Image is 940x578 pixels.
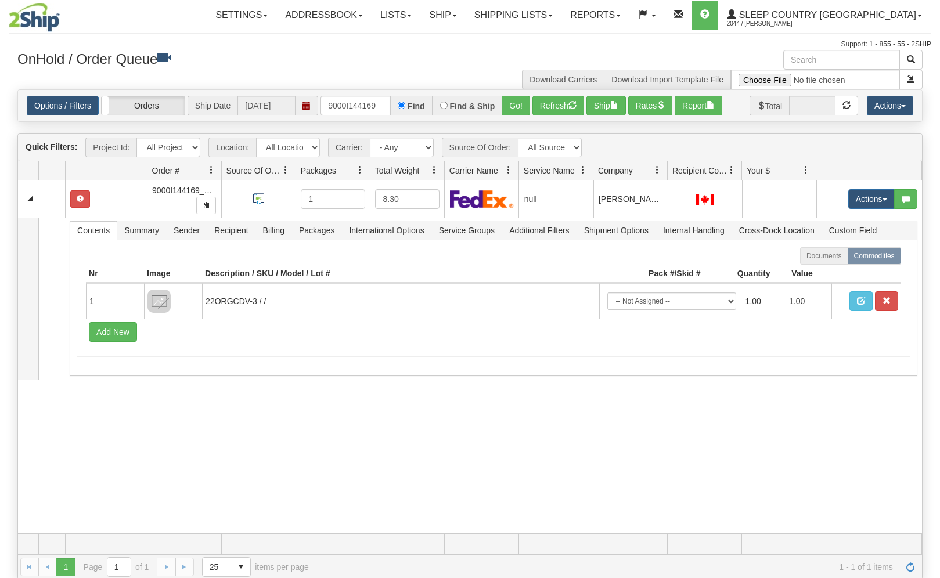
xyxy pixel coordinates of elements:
span: Carrier Name [449,165,498,176]
span: 9000I144169_JERTE [152,186,230,195]
span: Page 1 [56,558,75,576]
td: null [518,180,593,218]
span: Recipient Country [672,165,727,176]
span: Total [750,96,790,115]
h3: OnHold / Order Queue [17,50,462,67]
a: Sleep Country [GEOGRAPHIC_DATA] 2044 / [PERSON_NAME] [718,1,931,30]
img: CA [696,194,714,205]
label: Orders [102,96,185,115]
img: FedEx [450,190,514,208]
span: International Options [342,221,431,240]
th: Nr [86,265,144,283]
th: Image [144,265,202,283]
span: Recipient [207,221,255,240]
span: Company [598,165,633,176]
a: Reports [561,1,629,30]
span: Your $ [747,165,770,176]
a: Total Weight filter column settings [424,160,444,180]
span: Ship Date [188,96,237,115]
label: Find & Ship [450,102,495,110]
button: Refresh [532,96,584,115]
span: Sleep Country [GEOGRAPHIC_DATA] [736,10,916,20]
span: Carrier: [328,138,370,157]
input: Order # [320,96,390,115]
span: Order # [152,165,179,176]
td: 1.00 [741,288,785,315]
button: Report [675,96,722,115]
span: Shipment Options [577,221,656,240]
span: Page of 1 [84,557,149,577]
a: Order # filter column settings [201,160,221,180]
a: Options / Filters [27,96,99,115]
img: 8DAB37Fk3hKpn3AAAAAElFTkSuQmCC [147,290,171,313]
a: Service Name filter column settings [573,160,593,180]
span: Service Groups [432,221,502,240]
button: Copy to clipboard [196,197,216,214]
span: 2044 / [PERSON_NAME] [727,18,814,30]
td: 22ORGCDV-3 / / [202,283,599,319]
input: Import [731,70,900,89]
a: Collapse [23,192,37,206]
a: Settings [207,1,276,30]
label: Commodities [848,247,901,265]
img: logo2044.jpg [9,3,60,32]
span: Packages [301,165,336,176]
span: Page sizes drop down [202,557,251,577]
a: Lists [372,1,420,30]
a: Ship [420,1,465,30]
input: Search [783,50,900,70]
a: Refresh [901,558,920,576]
button: Add New [89,322,137,342]
span: select [232,558,250,576]
span: Cross-Dock Location [732,221,822,240]
span: Location: [208,138,256,157]
button: Search [899,50,923,70]
a: Download Import Template File [611,75,723,84]
td: [PERSON_NAME] [593,180,668,218]
a: Source Of Order filter column settings [276,160,296,180]
img: API [249,189,268,208]
button: Rates [628,96,673,115]
th: Pack #/Skid # [599,265,704,283]
div: grid toolbar [18,134,922,161]
span: 25 [210,561,225,573]
span: Packages [292,221,341,240]
iframe: chat widget [913,230,939,348]
a: Company filter column settings [647,160,667,180]
span: Contents [70,221,117,240]
button: Actions [848,189,895,209]
span: Sender [167,221,207,240]
span: Billing [256,221,291,240]
span: items per page [202,557,309,577]
a: Packages filter column settings [350,160,370,180]
a: Carrier Name filter column settings [499,160,518,180]
a: Shipping lists [466,1,561,30]
th: Quantity [704,265,773,283]
span: Internal Handling [656,221,732,240]
button: Ship [586,96,626,115]
span: Service Name [524,165,575,176]
span: Source Of Order [226,165,282,176]
div: Support: 1 - 855 - 55 - 2SHIP [9,39,931,49]
span: Project Id: [85,138,136,157]
span: Additional Filters [502,221,577,240]
label: Quick Filters: [26,141,77,153]
span: Custom Field [822,221,884,240]
button: Actions [867,96,913,115]
input: Page 1 [107,558,131,576]
label: Find [408,102,425,110]
button: Go! [502,96,530,115]
a: Download Carriers [530,75,597,84]
td: 1.00 [784,288,829,315]
a: Recipient Country filter column settings [722,160,741,180]
a: Your $ filter column settings [796,160,816,180]
span: 1 - 1 of 1 items [325,562,893,572]
th: Value [773,265,831,283]
td: 1 [86,283,144,319]
th: Description / SKU / Model / Lot # [202,265,599,283]
span: Summary [117,221,166,240]
span: Total Weight [375,165,420,176]
a: Addressbook [276,1,372,30]
span: Source Of Order: [442,138,518,157]
label: Documents [800,247,848,265]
